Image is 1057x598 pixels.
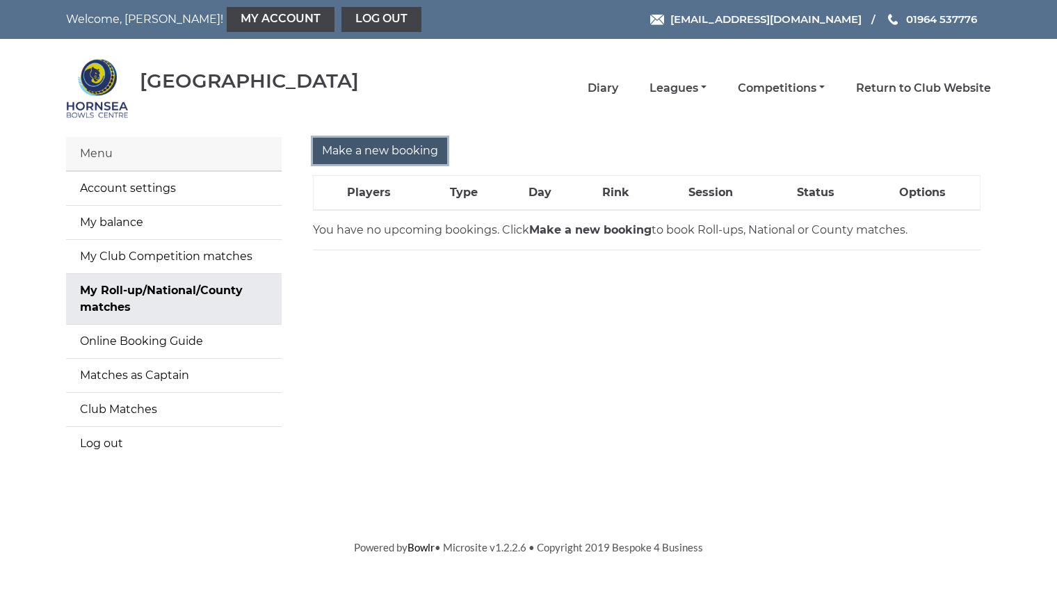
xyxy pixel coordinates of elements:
[354,541,703,553] span: Powered by • Microsite v1.2.2.6 • Copyright 2019 Bespoke 4 Business
[66,240,282,273] a: My Club Competition matches
[670,13,862,26] span: [EMAIL_ADDRESS][DOMAIN_NAME]
[529,223,652,236] strong: Make a new booking
[423,176,504,211] th: Type
[576,176,655,211] th: Rink
[888,14,898,25] img: Phone us
[856,81,991,96] a: Return to Club Website
[140,70,359,92] div: [GEOGRAPHIC_DATA]
[650,15,664,25] img: Email
[588,81,618,96] a: Diary
[886,11,977,27] a: Phone us 01964 537776
[341,7,421,32] a: Log out
[504,176,576,211] th: Day
[66,393,282,426] a: Club Matches
[66,7,439,32] nav: Welcome, [PERSON_NAME]!
[865,176,981,211] th: Options
[738,81,825,96] a: Competitions
[227,7,334,32] a: My Account
[66,427,282,460] a: Log out
[66,206,282,239] a: My balance
[649,81,707,96] a: Leagues
[66,172,282,205] a: Account settings
[66,325,282,358] a: Online Booking Guide
[66,274,282,324] a: My Roll-up/National/County matches
[313,222,981,239] p: You have no upcoming bookings. Click to book Roll-ups, National or County matches.
[66,359,282,392] a: Matches as Captain
[66,57,129,120] img: Hornsea Bowls Centre
[766,176,864,211] th: Status
[656,176,767,211] th: Session
[906,13,977,26] span: 01964 537776
[408,541,435,553] a: Bowlr
[313,138,447,164] input: Make a new booking
[650,11,862,27] a: Email [EMAIL_ADDRESS][DOMAIN_NAME]
[314,176,424,211] th: Players
[66,137,282,171] div: Menu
